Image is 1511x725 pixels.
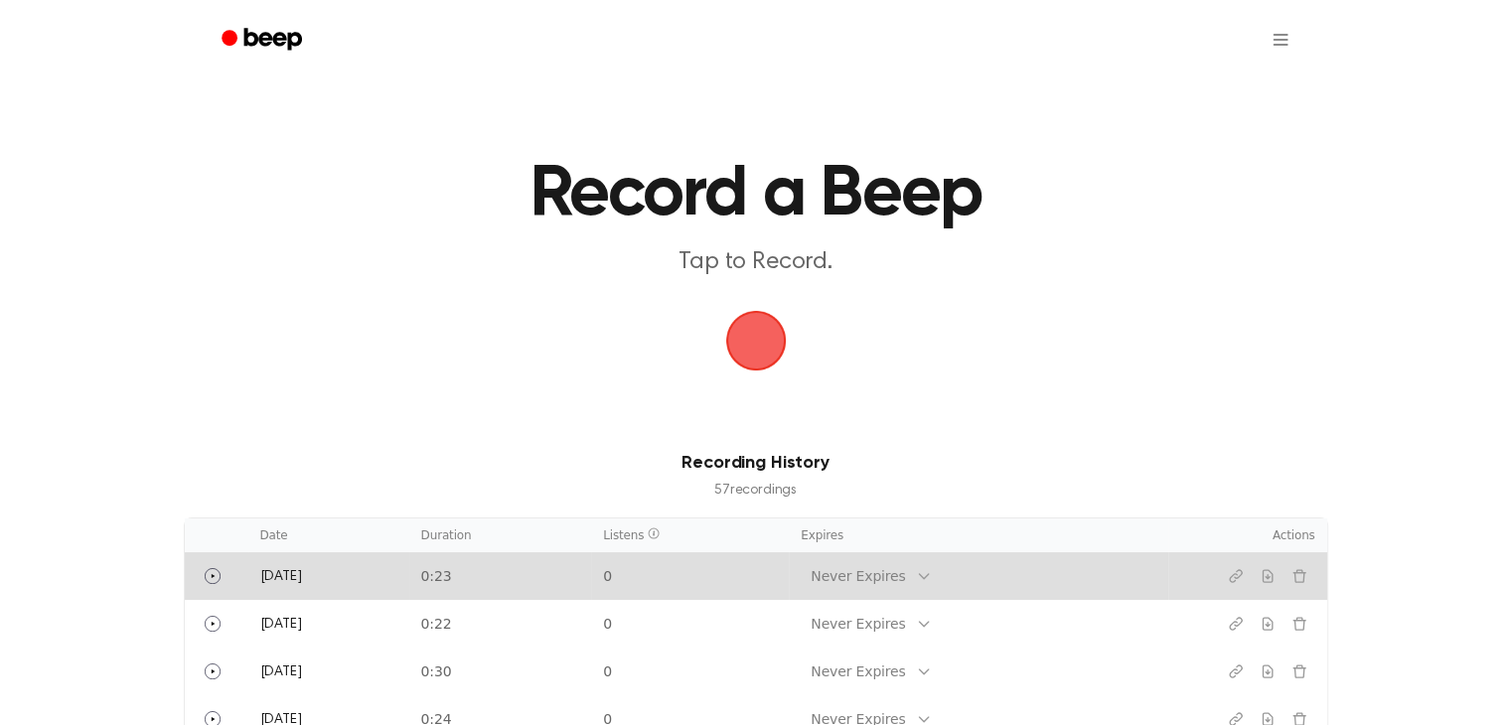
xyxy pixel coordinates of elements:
[248,518,409,552] th: Date
[409,648,592,695] td: 0:30
[260,665,302,679] span: [DATE]
[375,246,1137,279] p: Tap to Record.
[216,481,1296,502] p: 57 recording s
[409,518,592,552] th: Duration
[1252,655,1284,687] button: Download recording
[591,600,789,648] td: 0
[208,21,320,60] a: Beep
[197,560,228,592] button: Play
[1257,16,1304,64] button: Open menu
[409,600,592,648] td: 0:22
[1284,608,1315,640] button: Delete recording
[197,608,228,640] button: Play
[591,648,789,695] td: 0
[1284,560,1315,592] button: Delete recording
[260,618,302,632] span: [DATE]
[1252,560,1284,592] button: Download recording
[811,661,905,682] div: Never Expires
[1220,608,1252,640] button: Copy link
[197,655,228,687] button: Play
[1220,560,1252,592] button: Copy link
[811,566,905,587] div: Never Expires
[1252,608,1284,640] button: Download recording
[726,311,786,370] img: Beep Logo
[789,518,1167,552] th: Expires
[1168,518,1327,552] th: Actions
[247,159,1265,230] h1: Record a Beep
[811,614,905,635] div: Never Expires
[1220,655,1252,687] button: Copy link
[409,552,592,600] td: 0:23
[216,450,1296,477] h3: Recording History
[648,527,660,539] span: Listen count reflects other listeners and records at most one play per listener per hour. It excl...
[591,552,789,600] td: 0
[260,570,302,584] span: [DATE]
[1284,655,1315,687] button: Delete recording
[591,518,789,552] th: Listens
